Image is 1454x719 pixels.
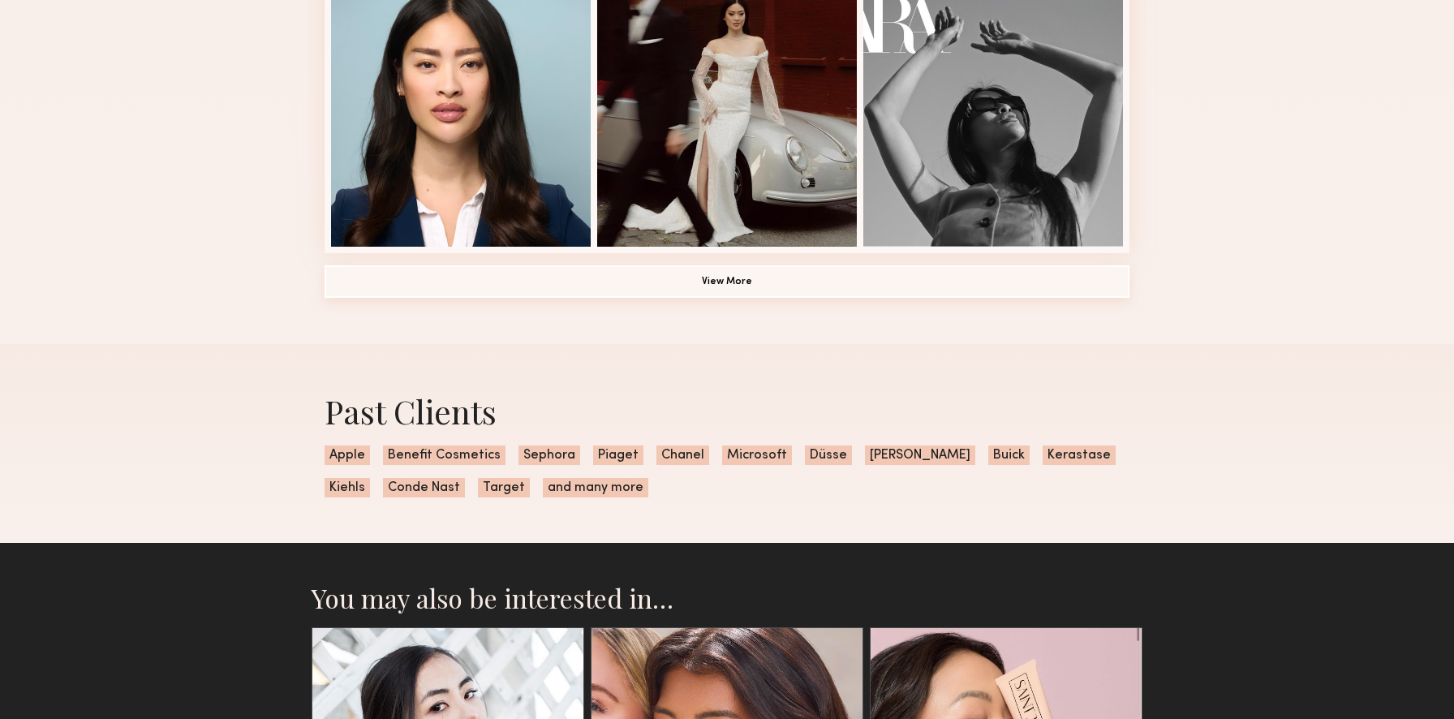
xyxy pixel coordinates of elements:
[383,478,465,497] span: Conde Nast
[478,478,530,497] span: Target
[383,446,505,465] span: Benefit Cosmetics
[325,446,370,465] span: Apple
[988,446,1030,465] span: Buick
[312,582,1142,614] h2: You may also be interested in…
[865,446,975,465] span: [PERSON_NAME]
[325,478,370,497] span: Kiehls
[805,446,852,465] span: Düsse
[543,478,648,497] span: and many more
[656,446,709,465] span: Chanel
[325,265,1129,298] button: View More
[593,446,643,465] span: Piaget
[325,390,1129,433] div: Past Clients
[518,446,580,465] span: Sephora
[722,446,792,465] span: Microsoft
[1043,446,1116,465] span: Kerastase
